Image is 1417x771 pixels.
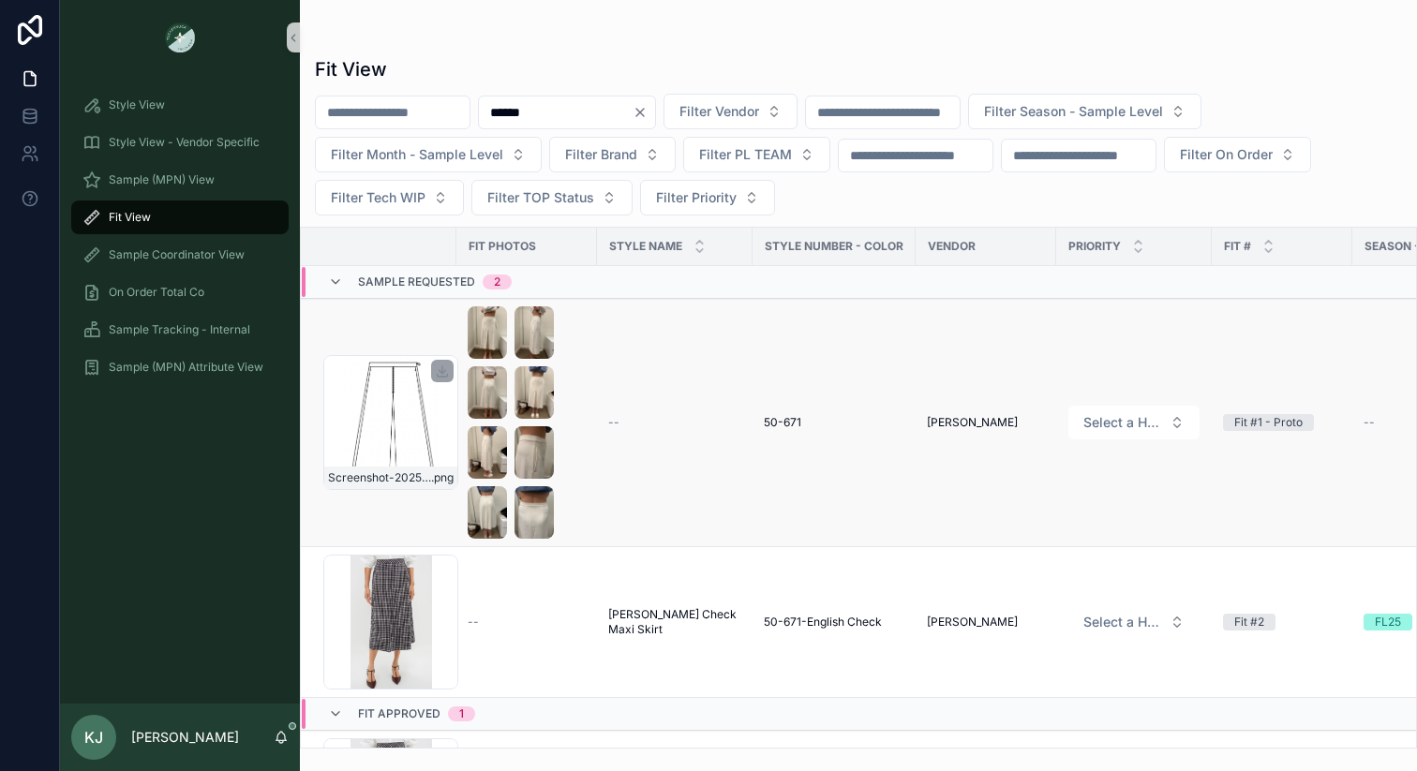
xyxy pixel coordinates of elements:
[109,247,245,262] span: Sample Coordinator View
[109,360,263,375] span: Sample (MPN) Attribute View
[494,274,500,289] div: 2
[515,426,554,479] img: 38FBCA22-0B66-4BA6-8442-90C13EE688C8.JPG
[471,180,633,215] button: Select Button
[468,615,479,630] span: --
[927,615,1045,630] a: [PERSON_NAME]
[358,274,475,289] span: Sample Requested
[608,415,619,430] span: --
[928,239,976,254] span: Vendor
[549,137,676,172] button: Select Button
[683,137,830,172] button: Select Button
[515,306,554,359] img: FC299BF7-0F47-401C-A113-95C81BB19A89.JPG
[131,728,239,747] p: [PERSON_NAME]
[468,306,507,359] img: F124463E-ED1D-444D-A739-AFCD2CF3BA5C.JPG
[608,607,741,637] a: [PERSON_NAME] Check Maxi Skirt
[1223,414,1341,431] a: Fit #1 - Proto
[1067,604,1201,640] a: Select Button
[71,275,289,309] a: On Order Total Co
[1083,613,1162,631] span: Select a HP FIT LEVEL
[1223,614,1341,630] a: Fit #2
[469,239,536,254] span: Fit Photos
[927,415,1045,430] a: [PERSON_NAME]
[927,415,1018,430] span: [PERSON_NAME]
[764,615,882,630] span: 50-671-English Check
[109,322,250,337] span: Sample Tracking - Internal
[358,706,440,721] span: Fit Approved
[656,188,737,207] span: Filter Priority
[764,415,904,430] a: 50-671
[968,94,1201,129] button: Select Button
[331,145,503,164] span: Filter Month - Sample Level
[328,470,431,485] span: Screenshot-2025-09-15-at-5.21.18-PM
[608,415,741,430] a: --
[60,75,300,408] div: scrollable content
[109,172,215,187] span: Sample (MPN) View
[165,22,195,52] img: App logo
[109,285,204,300] span: On Order Total Co
[609,239,682,254] span: STYLE NAME
[468,486,507,539] img: A4D57757-1FA5-4E9E-BB0E-0A567DD14578.JPG
[640,180,775,215] button: Select Button
[699,145,792,164] span: Filter PL TEAM
[765,239,903,254] span: Style Number - Color
[431,470,454,485] span: .png
[1068,406,1200,439] button: Select Button
[71,126,289,159] a: Style View - Vendor Specific
[1224,239,1251,254] span: Fit #
[1068,605,1200,639] button: Select Button
[515,486,554,539] img: 3BB28593-15AA-428D-85F4-53E5E349BAD1.JPG
[71,88,289,122] a: Style View
[1180,145,1273,164] span: Filter On Order
[984,102,1163,121] span: Filter Season - Sample Level
[468,366,507,419] img: 365FB017-E631-4B0B-80DD-433D94EB82E3.JPG
[315,180,464,215] button: Select Button
[1375,614,1401,630] div: FL25
[71,200,289,234] a: Fit View
[1164,137,1311,172] button: Select Button
[1234,414,1303,431] div: Fit #1 - Proto
[109,97,165,112] span: Style View
[664,94,798,129] button: Select Button
[1068,239,1121,254] span: PRIORITY
[71,163,289,197] a: Sample (MPN) View
[71,238,289,272] a: Sample Coordinator View
[315,56,387,82] h1: Fit View
[764,615,904,630] a: 50-671-English Check
[331,188,425,207] span: Filter Tech WIP
[468,615,586,630] a: --
[927,615,1018,630] span: [PERSON_NAME]
[633,105,655,120] button: Clear
[565,145,637,164] span: Filter Brand
[679,102,759,121] span: Filter Vendor
[1083,413,1162,432] span: Select a HP FIT LEVEL
[323,355,445,490] a: Screenshot-2025-09-15-at-5.21.18-PM.png
[1364,415,1375,430] span: --
[71,350,289,384] a: Sample (MPN) Attribute View
[468,306,586,539] a: F124463E-ED1D-444D-A739-AFCD2CF3BA5C.JPGFC299BF7-0F47-401C-A113-95C81BB19A89.JPG365FB017-E631-4B0...
[71,313,289,347] a: Sample Tracking - Internal
[315,137,542,172] button: Select Button
[109,210,151,225] span: Fit View
[109,135,260,150] span: Style View - Vendor Specific
[468,426,507,479] img: C1E728CB-64E0-4F49-9A10-A8562F42A826.JPG
[1234,614,1264,630] div: Fit #2
[84,726,103,749] span: KJ
[764,415,801,430] span: 50-671
[487,188,594,207] span: Filter TOP Status
[459,706,464,721] div: 1
[515,366,554,419] img: FFD8C072-DD5F-4EDB-B259-78FB239AD926_4_5005_c.jpeg
[1067,405,1201,440] a: Select Button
